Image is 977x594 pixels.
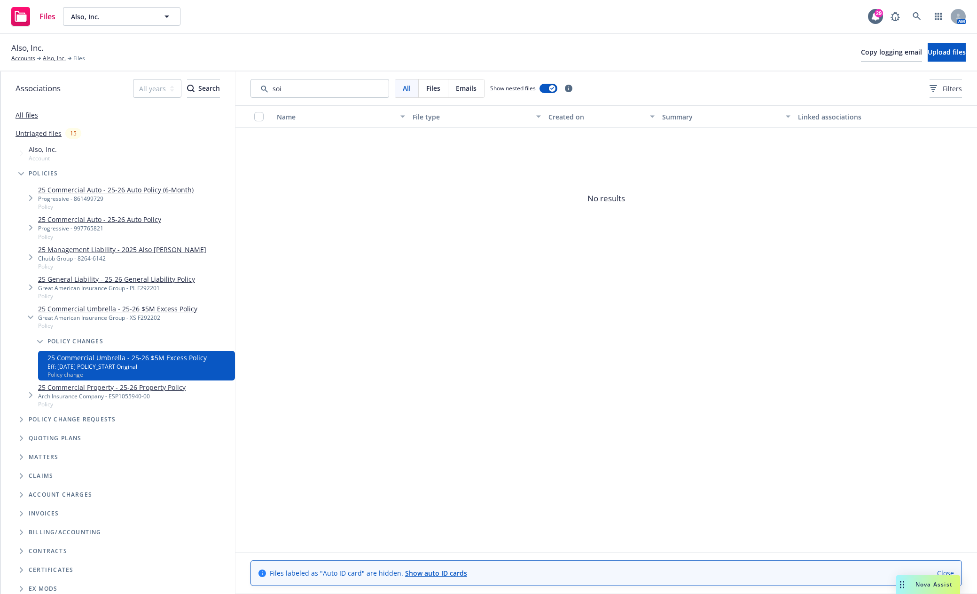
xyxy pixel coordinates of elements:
span: Policy [38,292,195,300]
a: Untriaged files [16,128,62,138]
span: Associations [16,82,61,95]
a: 25 Management Liability - 2025 Also [PERSON_NAME] [38,245,206,254]
a: 25 Commercial Umbrella - 25-26 $5M Excess Policy [38,304,197,314]
button: Linked associations [794,105,930,128]
span: Upload files [928,48,966,56]
div: Summary [662,112,780,122]
a: Accounts [11,54,35,63]
span: Nova Assist [915,580,953,588]
span: Emails [456,83,477,93]
span: Policy [38,233,161,241]
div: Chubb Group - 8264-6142 [38,254,206,262]
div: 29 [875,9,883,17]
a: Switch app [929,7,948,26]
a: Files [8,3,59,30]
button: Copy logging email [861,43,922,62]
span: Policy changes [47,339,103,344]
div: Linked associations [798,112,926,122]
div: File type [413,112,531,122]
button: Also, Inc. [63,7,180,26]
a: 25 Commercial Auto - 25-26 Auto Policy [38,214,161,224]
span: Files [39,13,55,20]
span: Also, Inc. [11,42,43,54]
span: Also, Inc. [29,144,57,154]
span: Policy change [47,371,207,379]
div: Great American Insurance Group - PL F292201 [38,284,195,292]
div: Progressive - 997765821 [38,224,161,232]
button: File type [409,105,545,128]
button: Filters [930,79,962,98]
span: Claims [29,473,53,479]
span: Billing/Accounting [29,530,102,535]
div: Created on [548,112,644,122]
a: 25 Commercial Auto - 25-26 Auto Policy (6-Month) [38,185,194,195]
span: All [403,83,411,93]
span: Quoting plans [29,436,82,441]
span: Policy [38,322,197,330]
span: Also, Inc. [71,12,152,22]
span: Files labeled as "Auto ID card" are hidden. [270,568,467,578]
div: Eff: [DATE] POLICY_START Original [47,363,207,371]
a: Show auto ID cards [405,569,467,578]
div: Great American Insurance Group - XS F292202 [38,314,197,322]
button: Name [273,105,409,128]
a: All files [16,111,38,119]
div: Arch Insurance Company - ESP1055940-00 [38,392,186,400]
button: Upload files [928,43,966,62]
span: Certificates [29,567,73,573]
span: Copy logging email [861,48,922,56]
span: No results [235,128,977,269]
a: Search [907,7,926,26]
a: 25 Commercial Property - 25-26 Property Policy [38,382,186,392]
button: Nova Assist [896,575,960,594]
span: Policies [29,171,58,176]
span: Matters [29,454,58,460]
span: Filters [930,84,962,94]
div: Drag to move [896,575,908,594]
span: Contracts [29,548,67,554]
span: Ex Mods [29,586,57,592]
button: Created on [545,105,658,128]
span: Filters [943,84,962,94]
div: Name [277,112,395,122]
span: Account charges [29,492,92,498]
input: Select all [254,112,264,121]
a: Close [937,568,954,578]
span: Account [29,154,57,162]
span: Policy [38,400,186,408]
a: Also, Inc. [43,54,66,63]
span: Invoices [29,511,59,516]
a: Report a Bug [886,7,905,26]
span: Policy [38,203,194,211]
span: Files [426,83,440,93]
span: Show nested files [490,84,536,92]
div: Tree Example [0,143,235,523]
div: 15 [65,128,81,139]
span: Files [73,54,85,63]
svg: Search [187,85,195,92]
input: Search by keyword... [250,79,389,98]
a: 25 Commercial Umbrella - 25-26 $5M Excess Policy [47,353,207,363]
span: Policy change requests [29,417,116,422]
div: Search [187,79,220,97]
div: Progressive - 861499729 [38,195,194,203]
button: Summary [658,105,794,128]
button: SearchSearch [187,79,220,98]
span: Policy [38,262,206,270]
a: 25 General Liability - 25-26 General Liability Policy [38,274,195,284]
